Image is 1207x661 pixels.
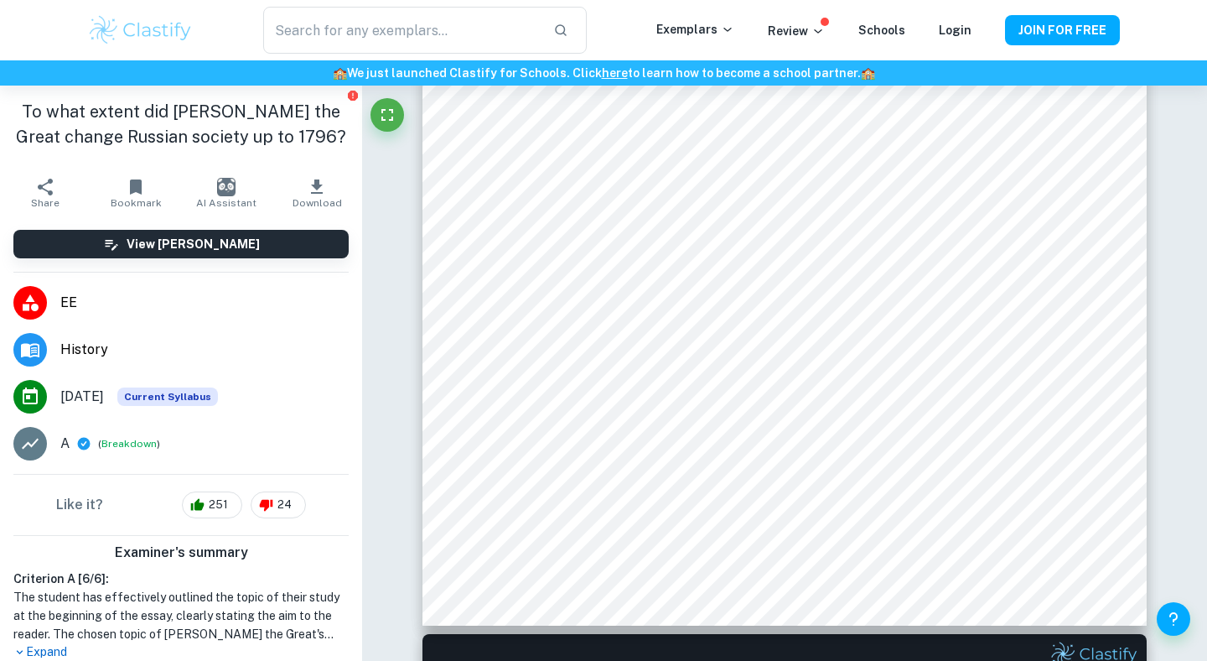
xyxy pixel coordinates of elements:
[60,434,70,454] p: A
[263,7,540,54] input: Search for any exemplars...
[858,23,905,37] a: Schools
[117,388,218,406] div: This exemplar is based on the current syllabus. Feel free to refer to it for inspiration/ideas wh...
[98,436,160,452] span: ( )
[602,66,628,80] a: here
[181,169,272,216] button: AI Assistant
[127,235,260,253] h6: View [PERSON_NAME]
[13,230,349,258] button: View [PERSON_NAME]
[182,492,242,518] div: 251
[346,89,359,101] button: Report issue
[251,492,306,518] div: 24
[196,197,256,209] span: AI Assistant
[1005,15,1120,45] button: JOIN FOR FREE
[60,340,349,360] span: History
[31,197,60,209] span: Share
[91,169,181,216] button: Bookmark
[939,23,971,37] a: Login
[13,588,349,643] h1: The student has effectively outlined the topic of their study at the beginning of the essay, clea...
[768,22,825,40] p: Review
[656,20,734,39] p: Exemplars
[111,197,162,209] span: Bookmark
[268,497,301,513] span: 24
[861,66,875,80] span: 🏫
[333,66,347,80] span: 🏫
[60,293,349,313] span: EE
[293,197,342,209] span: Download
[272,169,362,216] button: Download
[1157,602,1190,636] button: Help and Feedback
[13,643,349,661] p: Expand
[117,388,218,406] span: Current Syllabus
[87,13,194,47] img: Clastify logo
[56,495,103,515] h6: Like it?
[13,99,349,149] h1: To what extent did [PERSON_NAME] the Great change Russian society up to 1796?
[370,98,404,132] button: Fullscreen
[7,543,355,563] h6: Examiner's summary
[101,436,157,451] button: Breakdown
[199,497,237,513] span: 251
[13,570,349,588] h6: Criterion A [ 6 / 6 ]:
[3,64,1204,82] h6: We just launched Clastify for Schools. Click to learn how to become a school partner.
[217,178,236,196] img: AI Assistant
[60,387,104,407] span: [DATE]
